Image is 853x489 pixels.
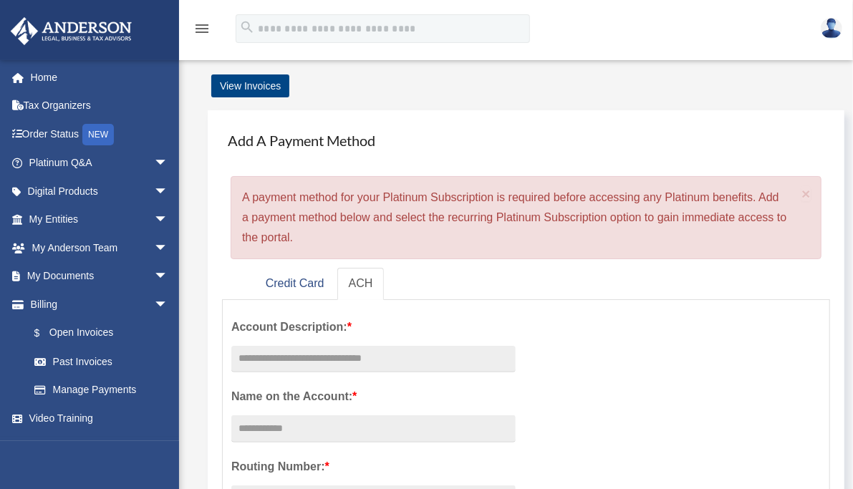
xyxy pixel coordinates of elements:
[801,185,811,202] span: ×
[10,404,190,432] a: Video Training
[821,18,842,39] img: User Pic
[337,268,385,300] a: ACH
[154,233,183,263] span: arrow_drop_down
[82,124,114,145] div: NEW
[6,17,136,45] img: Anderson Advisors Platinum Portal
[231,176,821,259] div: A payment method for your Platinum Subscription is required before accessing any Platinum benefit...
[154,177,183,206] span: arrow_drop_down
[10,63,190,92] a: Home
[10,205,190,234] a: My Entitiesarrow_drop_down
[801,186,811,201] button: Close
[42,324,49,342] span: $
[231,317,516,337] label: Account Description:
[154,290,183,319] span: arrow_drop_down
[10,233,190,262] a: My Anderson Teamarrow_drop_down
[20,319,190,348] a: $Open Invoices
[231,457,516,477] label: Routing Number:
[154,262,183,291] span: arrow_drop_down
[10,262,190,291] a: My Documentsarrow_drop_down
[222,125,830,156] h4: Add A Payment Method
[10,290,190,319] a: Billingarrow_drop_down
[10,120,190,149] a: Order StatusNEW
[10,177,190,205] a: Digital Productsarrow_drop_down
[20,347,190,376] a: Past Invoices
[10,149,190,178] a: Platinum Q&Aarrow_drop_down
[193,20,211,37] i: menu
[231,387,516,407] label: Name on the Account:
[239,19,255,35] i: search
[10,92,190,120] a: Tax Organizers
[154,149,183,178] span: arrow_drop_down
[211,74,289,97] a: View Invoices
[254,268,336,300] a: Credit Card
[193,25,211,37] a: menu
[20,376,183,405] a: Manage Payments
[154,205,183,235] span: arrow_drop_down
